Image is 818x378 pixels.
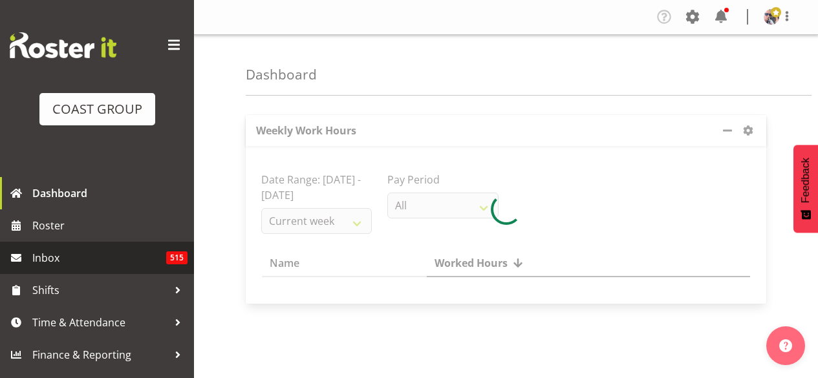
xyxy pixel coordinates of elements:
img: help-xxl-2.png [779,339,792,352]
span: Inbox [32,248,166,268]
span: Finance & Reporting [32,345,168,364]
span: Roster [32,216,188,235]
div: COAST GROUP [52,100,142,119]
button: Feedback - Show survey [793,145,818,233]
h4: Dashboard [246,67,317,82]
span: 515 [166,251,188,264]
img: shaun-dalgetty840549a0c8df28bbc325279ea0715bbc.png [764,9,779,25]
span: Dashboard [32,184,188,203]
img: Rosterit website logo [10,32,116,58]
span: Shifts [32,280,168,300]
span: Time & Attendance [32,313,168,332]
span: Feedback [800,158,812,203]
